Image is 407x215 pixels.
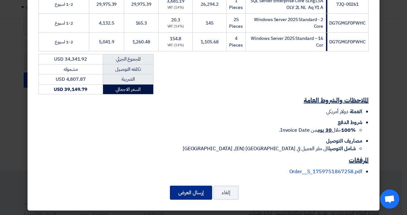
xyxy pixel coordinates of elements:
[201,1,218,8] span: 26,294.2
[161,5,190,11] div: (14%) VAT
[99,39,114,45] span: 5,041.9
[131,1,151,8] span: 29,975.39
[55,20,73,26] span: 1-2 اسبوع
[380,189,399,209] div: Open chat
[326,14,369,33] td: DG7GMGF0PWHC
[99,20,114,26] span: 4,132.5
[39,54,103,64] td: USD 34,341.92
[289,168,362,175] a: Order__S_1759751867258.pdf
[304,95,369,105] u: الملاحظات والشروط العامة
[279,126,356,134] span: خلال من Invoice Date.
[55,39,73,45] span: 1-2 اسبوع
[161,43,190,48] div: (14%) VAT
[55,1,73,8] span: 1-2 اسبوع
[103,64,153,74] td: تكلفه التوصيل
[161,24,190,29] div: (14%) VAT
[103,54,153,64] td: المجموع الجزئي
[251,35,323,48] span: Windows Server 2025 Standard – 16 Cor
[38,145,356,152] li: الى مقر العميل في [GEOGRAPHIC_DATA] (EN), [GEOGRAPHIC_DATA]
[338,119,362,126] span: شروط الدفع
[96,1,116,8] span: 29,975.39
[328,145,356,152] strong: شامل التوصيل
[341,126,356,134] strong: 100%
[350,108,362,115] span: العملة
[229,35,243,48] span: 4 Pieces
[103,74,153,85] td: الضريبة
[326,33,369,51] td: DG7GMGF0PWHC
[326,137,362,145] span: مصاريف التوصيل
[171,17,180,23] span: 20.3
[56,76,86,83] span: USD 4,807.87
[103,84,153,94] td: السعر الاجمالي
[326,108,348,115] span: دولار أمريكي
[136,20,147,26] span: 165.3
[349,155,369,165] u: المرفقات
[170,35,181,42] span: 154.8
[64,66,78,73] span: مشموله
[254,16,323,30] span: Windows Server 2025 Standard - 2 Core
[206,20,213,26] span: 145
[170,186,212,200] button: إرسال العرض
[132,39,150,45] span: 1,260.48
[54,86,87,93] strong: USD 39,149.79
[229,16,243,30] span: 25 Pieces
[213,186,239,200] button: إلغاء
[201,39,218,45] span: 1,105.68
[317,126,331,134] u: 30 يوم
